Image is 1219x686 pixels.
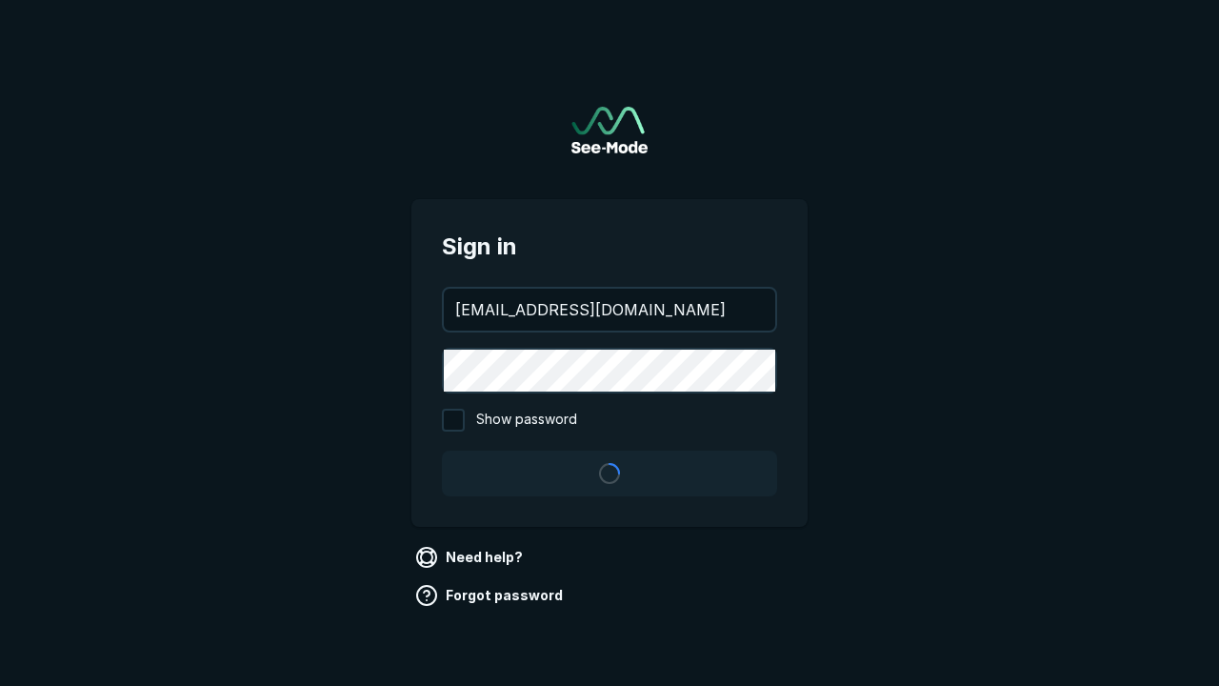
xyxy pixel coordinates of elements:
a: Need help? [411,542,530,573]
img: See-Mode Logo [571,107,648,153]
input: your@email.com [444,289,775,331]
a: Go to sign in [571,107,648,153]
a: Forgot password [411,580,570,611]
span: Sign in [442,230,777,264]
span: Show password [476,409,577,432]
